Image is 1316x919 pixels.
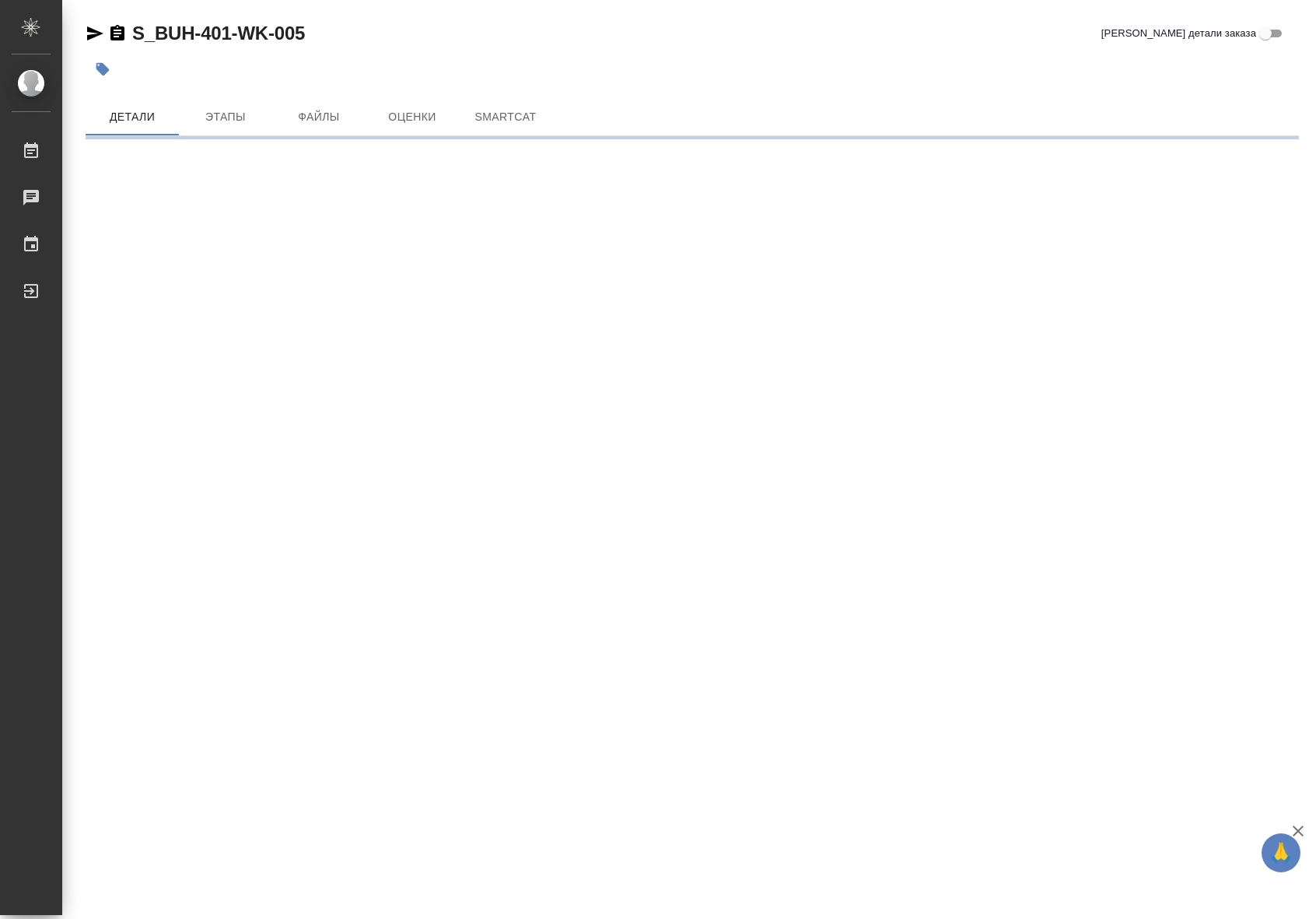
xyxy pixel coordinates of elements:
span: 🙏 [1268,837,1294,869]
span: [PERSON_NAME] детали заказа [1101,26,1256,41]
span: Детали [95,107,170,127]
a: S_BUH-401-WK-005 [132,23,305,44]
span: Оценки [375,107,450,127]
button: 🙏 [1262,833,1300,872]
span: Файлы [282,107,356,127]
button: Скопировать ссылку [108,24,127,43]
button: Скопировать ссылку для ЯМессенджера [86,24,104,43]
button: Добавить тэг [86,52,120,86]
span: SmartCat [468,107,543,127]
span: Этапы [188,107,263,127]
